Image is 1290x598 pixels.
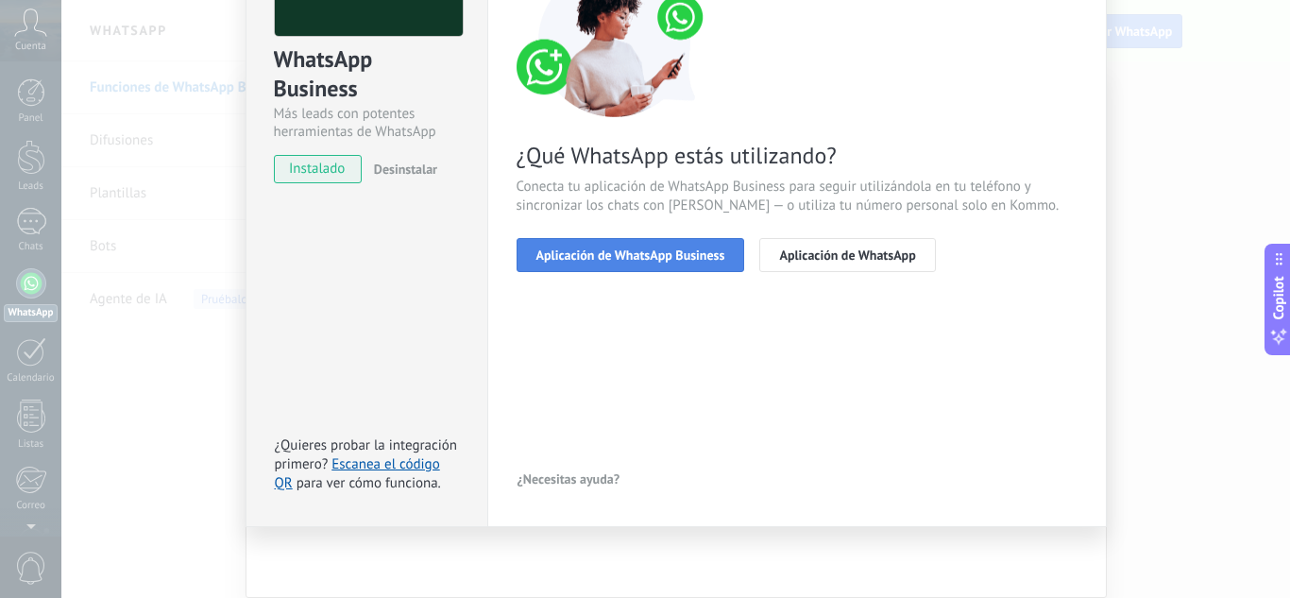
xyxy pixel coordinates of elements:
[517,178,1078,215] span: Conecta tu aplicación de WhatsApp Business para seguir utilizándola en tu teléfono y sincronizar ...
[374,161,437,178] span: Desinstalar
[517,465,621,493] button: ¿Necesitas ayuda?
[517,238,745,272] button: Aplicación de WhatsApp Business
[274,105,460,141] div: Más leads con potentes herramientas de WhatsApp
[366,155,437,183] button: Desinstalar
[536,248,725,262] span: Aplicación de WhatsApp Business
[297,474,441,492] span: para ver cómo funciona.
[275,155,361,183] span: instalado
[517,141,1078,170] span: ¿Qué WhatsApp estás utilizando?
[1269,276,1288,319] span: Copilot
[779,248,915,262] span: Aplicación de WhatsApp
[274,44,460,105] div: WhatsApp Business
[275,436,458,473] span: ¿Quieres probar la integración primero?
[275,455,440,492] a: Escanea el código QR
[759,238,935,272] button: Aplicación de WhatsApp
[518,472,620,486] span: ¿Necesitas ayuda?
